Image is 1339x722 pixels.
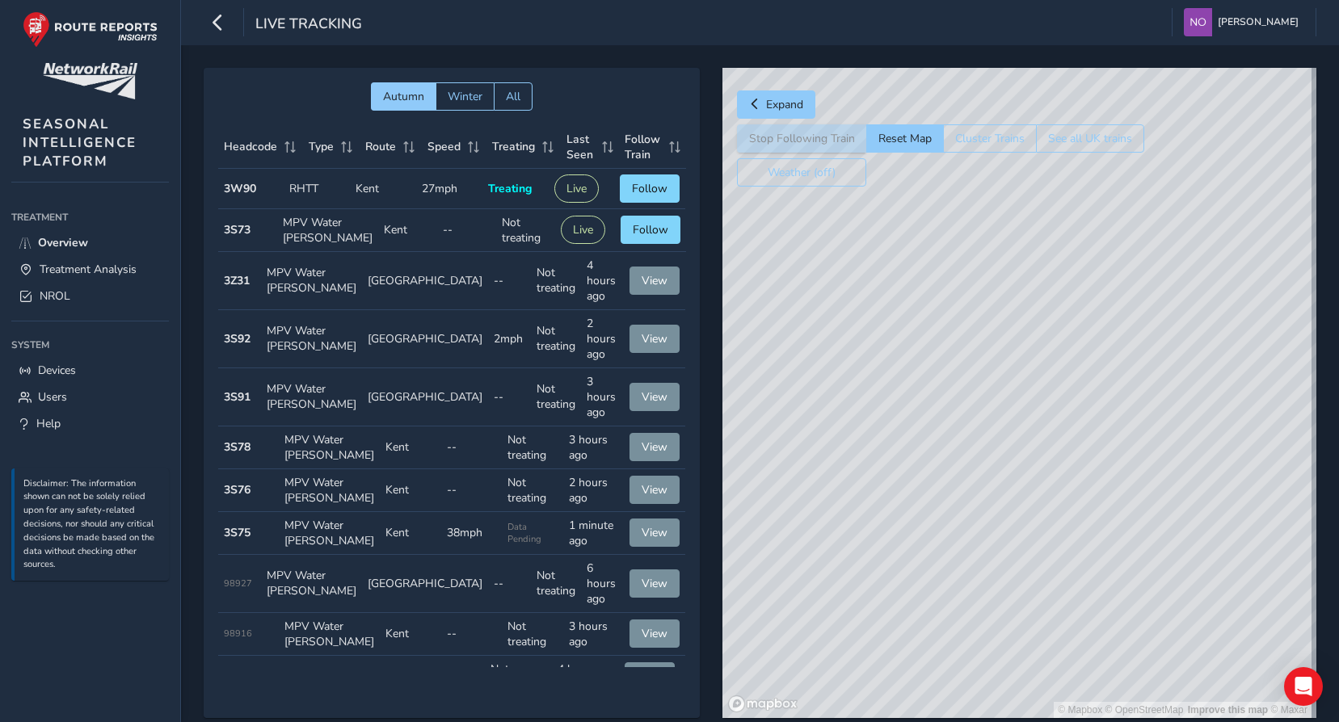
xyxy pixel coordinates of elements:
td: 3 hours ago [563,613,625,656]
td: 3 hours ago [581,368,624,426]
td: 38mph [441,512,503,555]
span: Live Tracking [255,14,362,36]
div: Open Intercom Messenger [1284,667,1323,706]
td: -- [419,656,486,699]
td: [GEOGRAPHIC_DATA] [362,555,488,613]
button: View [625,662,675,691]
span: Autumn [383,89,424,104]
td: -- [441,613,503,656]
td: MPV Water [PERSON_NAME] [279,613,380,656]
span: Treating [492,139,535,154]
span: View [642,439,667,455]
td: 6 hours ago [581,555,624,613]
strong: 3W90 [224,181,256,196]
span: Type [309,139,334,154]
td: [GEOGRAPHIC_DATA] [362,252,488,310]
button: See all UK trains [1036,124,1144,153]
button: Reset Map [866,124,943,153]
img: diamond-layout [1184,8,1212,36]
span: Treatment Analysis [40,262,137,277]
button: View [629,518,680,547]
td: Kent [350,169,416,209]
span: Help [36,416,61,431]
span: Winter [448,89,482,104]
span: View [642,389,667,405]
p: Disclaimer: The information shown can not be solely relied upon for any safety-related decisions,... [23,477,161,573]
span: Route [365,139,396,154]
td: MPV Water [PERSON_NAME] [279,426,380,469]
button: View [629,267,680,295]
button: View [629,325,680,353]
td: MPV Water [PERSON_NAME] [279,512,380,555]
a: Devices [11,357,169,384]
strong: 3S75 [224,525,251,540]
span: View [642,331,667,346]
td: Kent [380,512,441,555]
td: -- [488,555,531,613]
a: Help [11,410,169,437]
td: Not treating [531,252,581,310]
span: SEASONAL INTELLIGENCE PLATFORM [23,115,137,170]
td: MPV Water [PERSON_NAME] [261,555,362,613]
img: rr logo [23,11,158,48]
td: [GEOGRAPHIC_DATA] [362,310,488,368]
td: MPV Water [PERSON_NAME] [261,310,362,368]
button: View [629,383,680,411]
td: 27mph [416,169,482,209]
span: NROL [40,288,70,304]
td: 4 hours ago [581,252,624,310]
span: Follow [633,222,668,237]
span: Follow Train [625,132,663,162]
td: Not treating [502,426,563,469]
span: Treating [488,181,532,196]
span: [PERSON_NAME] [1218,8,1299,36]
button: View [629,569,680,598]
td: Kent [352,656,419,699]
button: View [629,476,680,504]
button: Weather (off) [737,158,866,187]
td: MPV Water [PERSON_NAME] [261,252,362,310]
td: RHTT [284,656,352,699]
td: Not treating [502,613,563,656]
button: All [494,82,533,111]
span: Speed [427,139,461,154]
button: Cluster Trains [943,124,1036,153]
span: View [642,273,667,288]
span: Users [38,389,67,405]
td: Not treating [496,209,555,252]
td: Not treating [485,656,552,699]
span: View [642,576,667,591]
strong: 3Z31 [224,273,250,288]
button: Live [554,174,599,203]
td: 2 hours ago [581,310,624,368]
a: Overview [11,229,169,256]
a: NROL [11,283,169,309]
td: RHTT [284,169,350,209]
button: View [629,619,680,648]
span: 98927 [224,577,252,590]
td: -- [488,252,531,310]
strong: 3S78 [224,439,251,455]
td: Not treating [531,555,581,613]
td: Kent [378,209,437,252]
strong: 3S92 [224,331,251,346]
td: 2 hours ago [563,469,625,512]
td: 4 hours ago [552,656,619,699]
td: MPV Water [PERSON_NAME] [261,368,362,426]
td: Not treating [502,469,563,512]
a: Treatment Analysis [11,256,169,283]
strong: 3S91 [224,389,251,405]
td: -- [437,209,496,252]
span: All [506,89,520,104]
button: Autumn [371,82,436,111]
span: View [642,626,667,641]
span: View [642,482,667,497]
td: 3 hours ago [563,426,625,469]
span: 98916 [224,628,252,640]
td: Kent [380,426,441,469]
button: Expand [737,90,815,119]
td: Kent [380,613,441,656]
td: Kent [380,469,441,512]
strong: 3S73 [224,222,251,237]
td: MPV Water [PERSON_NAME] [277,209,378,252]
